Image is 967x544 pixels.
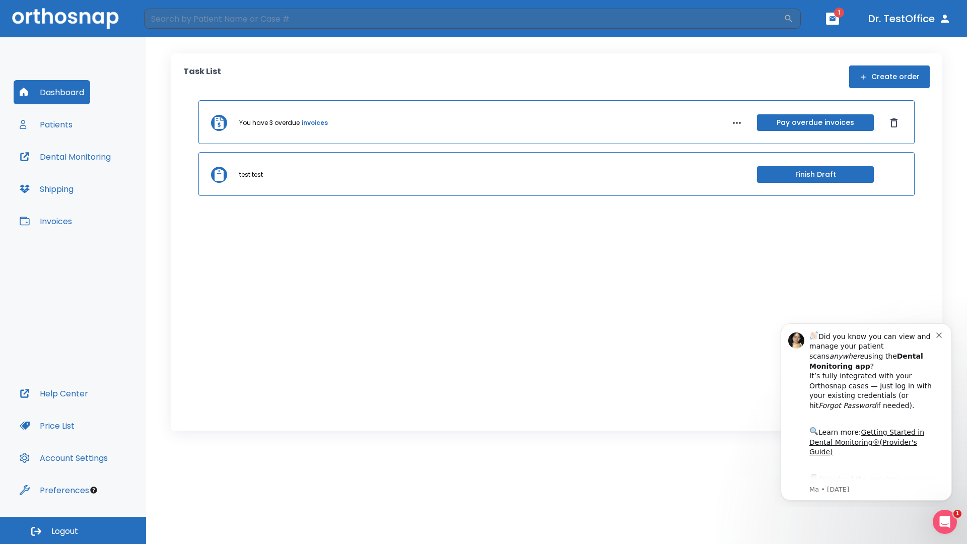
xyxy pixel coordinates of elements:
[171,16,179,24] button: Dismiss notification
[44,158,171,210] div: Download the app: | ​ Let us know if you need help getting started!
[44,171,171,180] p: Message from Ma, sent 8w ago
[757,114,874,131] button: Pay overdue invoices
[834,8,844,18] span: 1
[849,65,930,88] button: Create order
[864,10,955,28] button: Dr. TestOffice
[757,166,874,183] button: Finish Draft
[51,526,78,537] span: Logout
[239,170,263,179] p: test test
[144,9,784,29] input: Search by Patient Name or Case #
[14,80,90,104] button: Dashboard
[766,314,967,507] iframe: Intercom notifications message
[14,209,78,233] button: Invoices
[14,381,94,405] button: Help Center
[14,414,81,438] button: Price List
[14,112,79,137] button: Patients
[14,478,95,502] button: Preferences
[302,118,328,127] a: invoices
[44,161,133,179] a: App Store
[14,177,80,201] button: Shipping
[933,510,957,534] iframe: Intercom live chat
[12,8,119,29] img: Orthosnap
[953,510,961,518] span: 1
[89,486,98,495] div: Tooltip anchor
[14,145,117,169] button: Dental Monitoring
[239,118,300,127] p: You have 3 overdue
[14,446,114,470] button: Account Settings
[886,115,902,131] button: Dismiss
[183,65,221,88] p: Task List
